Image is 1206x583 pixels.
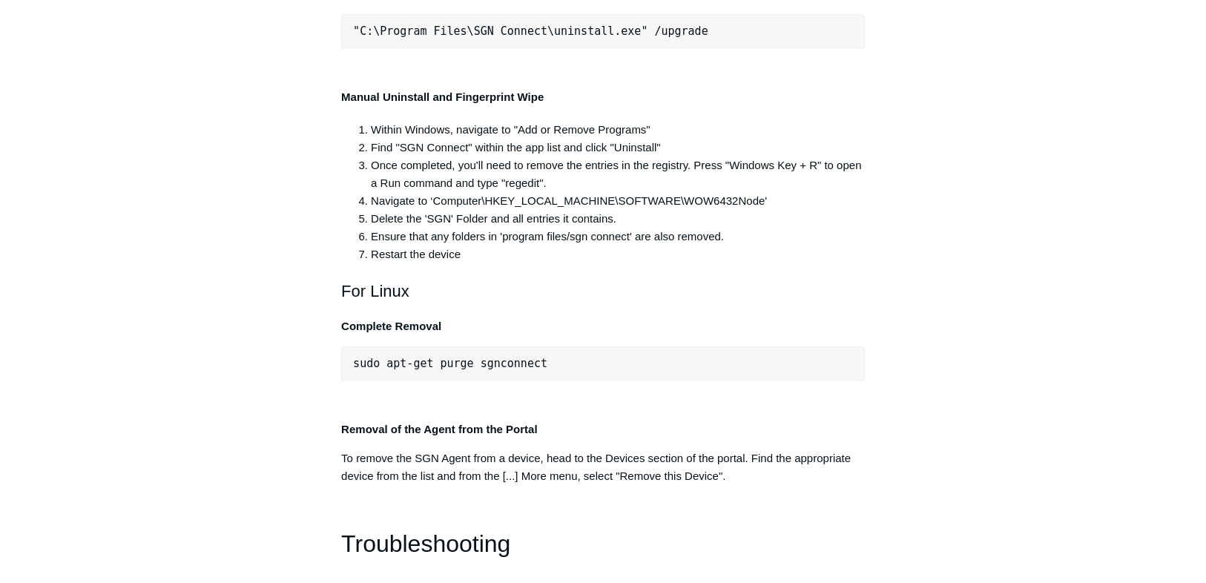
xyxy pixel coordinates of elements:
[341,525,865,563] h1: Troubleshooting
[371,192,865,210] li: Navigate to ‘Computer\HKEY_LOCAL_MACHINE\SOFTWARE\WOW6432Node'
[371,210,865,228] li: Delete the 'SGN' Folder and all entries it contains.
[371,157,865,192] li: Once completed, you'll need to remove the entries in the registry. Press "Windows Key + R" to ope...
[371,121,865,139] li: Within Windows, navigate to "Add or Remove Programs"
[341,346,865,381] pre: sudo apt-get purge sgnconnect
[341,423,537,435] strong: Removal of the Agent from the Portal
[353,24,708,38] span: "C:\Program Files\SGN Connect\uninstall.exe" /upgrade
[371,228,865,246] li: Ensure that any folders in 'program files/sgn connect' are also removed.
[341,320,441,332] strong: Complete Removal
[341,278,865,304] h2: For Linux
[341,452,851,482] span: To remove the SGN Agent from a device, head to the Devices section of the portal. Find the approp...
[371,139,865,157] li: Find "SGN Connect" within the app list and click "Uninstall"
[341,90,544,103] strong: Manual Uninstall and Fingerprint Wipe
[371,246,865,263] li: Restart the device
